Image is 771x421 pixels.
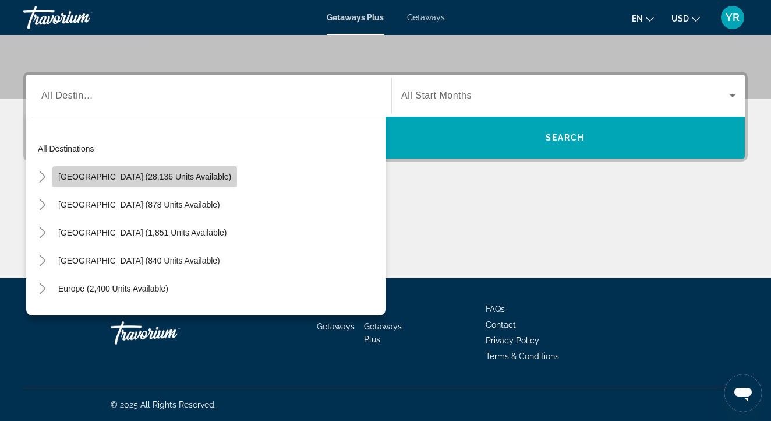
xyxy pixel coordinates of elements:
span: All Start Months [401,90,472,100]
button: Change language [632,10,654,27]
span: Search [546,133,585,142]
button: Toggle Mexico (878 units available) [32,195,52,215]
button: Toggle United States (28,136 units available) [32,167,52,187]
span: YR [726,12,740,23]
button: Toggle Caribbean & Atlantic Islands (840 units available) [32,251,52,271]
span: en [632,14,643,23]
button: All destinations [32,138,385,159]
a: Terms & Conditions [486,352,559,361]
button: Change currency [671,10,700,27]
span: Europe (2,400 units available) [58,284,168,293]
a: Getaways Plus [364,322,402,344]
button: Toggle Australia (197 units available) [32,307,52,327]
span: © 2025 All Rights Reserved. [111,400,216,409]
a: Travorium [111,315,227,350]
button: Europe (2,400 units available) [52,278,174,299]
a: Getaways Plus [327,13,384,22]
div: Search widget [26,75,745,159]
button: [GEOGRAPHIC_DATA] (197 units available) [52,306,226,327]
button: [GEOGRAPHIC_DATA] (28,136 units available) [52,166,237,187]
button: Toggle Europe (2,400 units available) [32,279,52,299]
span: All destinations [38,144,94,153]
button: Search [385,117,745,159]
button: Toggle Canada (1,851 units available) [32,223,52,243]
span: [GEOGRAPHIC_DATA] (840 units available) [58,256,220,265]
span: All Destinations [41,90,110,100]
iframe: Button to launch messaging window [724,374,762,412]
button: [GEOGRAPHIC_DATA] (1,851 units available) [52,222,232,243]
span: USD [671,14,689,23]
button: [GEOGRAPHIC_DATA] (878 units available) [52,194,226,215]
a: Contact [486,320,516,329]
span: [GEOGRAPHIC_DATA] (28,136 units available) [58,172,231,181]
a: FAQs [486,304,505,314]
a: Getaways [317,322,355,331]
button: [GEOGRAPHIC_DATA] (840 units available) [52,250,226,271]
span: [GEOGRAPHIC_DATA] (878 units available) [58,200,220,209]
a: Getaways [407,13,445,22]
button: User Menu [717,5,748,30]
a: Travorium [23,2,140,33]
a: Privacy Policy [486,336,539,345]
span: [GEOGRAPHIC_DATA] (1,851 units available) [58,228,227,237]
